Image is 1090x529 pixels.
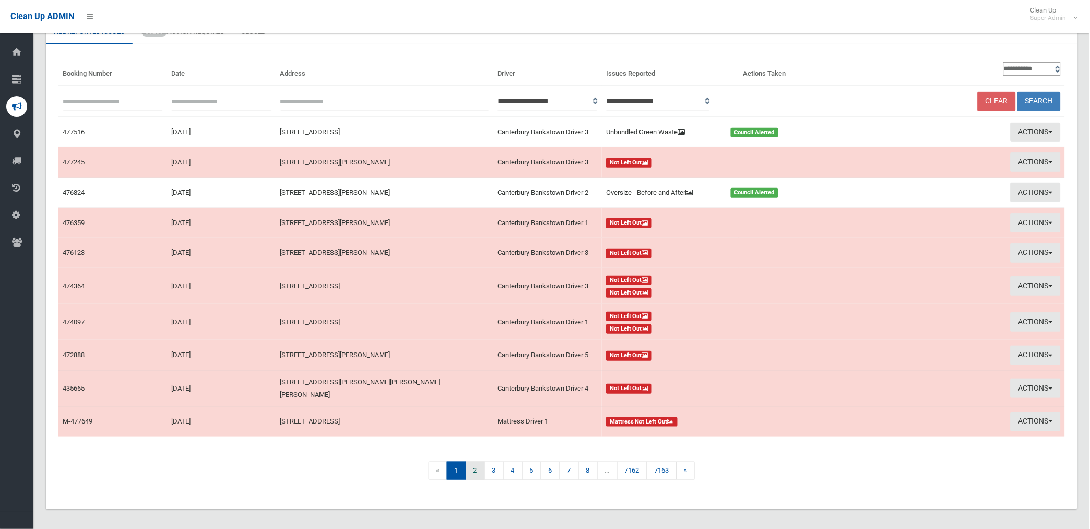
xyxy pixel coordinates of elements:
[606,349,843,361] a: Not Left Out
[606,217,843,229] a: Not Left Out
[606,382,843,395] a: Not Left Out
[978,92,1016,111] a: Clear
[1011,243,1061,263] button: Actions
[167,147,276,178] td: [DATE]
[647,462,677,480] a: 7163
[606,218,652,228] span: Not Left Out
[606,415,843,428] a: Mattress Not Left Out
[10,11,74,21] span: Clean Up ADMIN
[1025,6,1077,22] span: Clean Up
[493,238,602,268] td: Canterbury Bankstown Driver 3
[493,147,602,178] td: Canterbury Bankstown Driver 3
[606,384,652,394] span: Not Left Out
[731,188,778,198] span: Council Alerted
[167,208,276,238] td: [DATE]
[276,238,494,268] td: [STREET_ADDRESS][PERSON_NAME]
[541,462,560,480] a: 6
[429,462,447,480] span: «
[493,406,602,436] td: Mattress Driver 1
[739,57,847,86] th: Actions Taken
[606,186,843,199] a: Oversize - Before and After Council Alerted
[167,406,276,436] td: [DATE]
[606,288,652,298] span: Not Left Out
[167,370,276,406] td: [DATE]
[606,310,843,335] a: Not Left Out Not Left Out
[1011,276,1061,296] button: Actions
[606,156,843,169] a: Not Left Out
[600,126,725,138] div: Unbundled Green Waste
[606,249,652,258] span: Not Left Out
[167,117,276,147] td: [DATE]
[602,57,739,86] th: Issues Reported
[597,462,618,480] span: ...
[63,384,85,392] a: 435665
[63,128,85,136] a: 477516
[1011,312,1061,332] button: Actions
[276,57,494,86] th: Address
[63,417,92,425] a: M-477649
[1011,213,1061,232] button: Actions
[493,178,602,208] td: Canterbury Bankstown Driver 2
[493,340,602,370] td: Canterbury Bankstown Driver 5
[600,186,725,199] div: Oversize - Before and After
[167,57,276,86] th: Date
[466,462,485,480] a: 2
[731,128,778,138] span: Council Alerted
[1011,183,1061,202] button: Actions
[167,340,276,370] td: [DATE]
[276,178,494,208] td: [STREET_ADDRESS][PERSON_NAME]
[606,126,843,138] a: Unbundled Green Waste Council Alerted
[63,219,85,227] a: 476359
[484,462,504,480] a: 3
[63,249,85,256] a: 476123
[1011,346,1061,365] button: Actions
[58,57,167,86] th: Booking Number
[606,351,652,361] span: Not Left Out
[677,462,695,480] a: »
[606,246,843,259] a: Not Left Out
[503,462,523,480] a: 4
[606,276,652,286] span: Not Left Out
[276,117,494,147] td: [STREET_ADDRESS]
[606,274,843,299] a: Not Left Out Not Left Out
[447,462,466,480] span: 1
[1011,152,1061,172] button: Actions
[167,238,276,268] td: [DATE]
[617,462,647,480] a: 7162
[606,158,652,168] span: Not Left Out
[606,312,652,322] span: Not Left Out
[167,178,276,208] td: [DATE]
[1017,92,1061,111] button: Search
[167,304,276,340] td: [DATE]
[493,117,602,147] td: Canterbury Bankstown Driver 3
[63,158,85,166] a: 477245
[606,417,678,427] span: Mattress Not Left Out
[276,147,494,178] td: [STREET_ADDRESS][PERSON_NAME]
[493,208,602,238] td: Canterbury Bankstown Driver 1
[578,462,598,480] a: 8
[276,370,494,406] td: [STREET_ADDRESS][PERSON_NAME][PERSON_NAME][PERSON_NAME]
[1011,379,1061,398] button: Actions
[63,351,85,359] a: 472888
[493,268,602,304] td: Canterbury Bankstown Driver 3
[63,318,85,326] a: 474097
[276,304,494,340] td: [STREET_ADDRESS]
[522,462,541,480] a: 5
[276,340,494,370] td: [STREET_ADDRESS][PERSON_NAME]
[63,189,85,196] a: 476824
[560,462,579,480] a: 7
[167,268,276,304] td: [DATE]
[493,370,602,406] td: Canterbury Bankstown Driver 4
[493,57,602,86] th: Driver
[63,282,85,290] a: 474364
[276,208,494,238] td: [STREET_ADDRESS][PERSON_NAME]
[276,268,494,304] td: [STREET_ADDRESS]
[1011,123,1061,142] button: Actions
[1030,14,1067,22] small: Super Admin
[276,406,494,436] td: [STREET_ADDRESS]
[606,324,652,334] span: Not Left Out
[493,304,602,340] td: Canterbury Bankstown Driver 1
[1011,412,1061,431] button: Actions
